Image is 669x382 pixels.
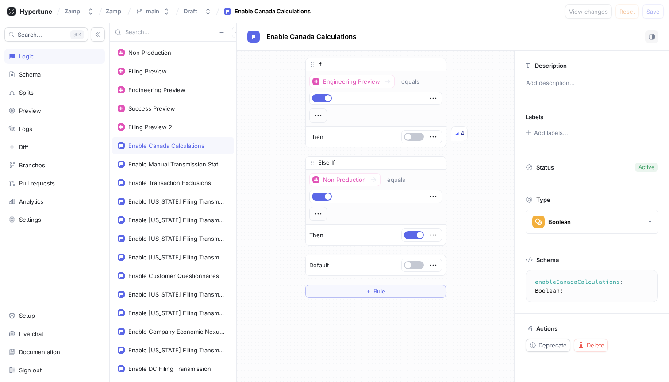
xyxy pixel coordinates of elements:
[65,8,80,15] div: Zamp
[397,75,432,88] button: equals
[128,216,225,224] div: Enable [US_STATE] Filing Transmission
[536,196,550,203] p: Type
[526,210,658,234] button: Boolean
[180,4,215,19] button: Draft
[266,33,356,40] span: Enable Canada Calculations
[128,309,225,316] div: Enable [US_STATE] Filing Transmission
[587,343,604,348] span: Delete
[526,113,543,120] p: Labels
[19,162,45,169] div: Branches
[535,62,567,69] p: Description
[574,339,608,352] button: Delete
[309,231,323,240] p: Then
[401,78,419,85] div: equals
[125,28,215,37] input: Search...
[4,27,88,42] button: Search...K
[19,198,43,205] div: Analytics
[323,176,366,184] div: Non Production
[61,4,98,19] button: Zamp
[19,312,35,319] div: Setup
[19,367,42,374] div: Sign out
[536,256,559,263] p: Schema
[19,53,34,60] div: Logic
[538,343,567,348] span: Deprecate
[235,7,311,16] div: Enable Canada Calculations
[318,158,335,167] p: Else If
[128,254,225,261] div: Enable [US_STATE] Filing Transmission
[128,49,171,56] div: Non Production
[638,163,654,171] div: Active
[128,272,219,279] div: Enable Customer Questionnaires
[128,68,167,75] div: Filing Preview
[19,216,41,223] div: Settings
[642,4,664,19] button: Save
[146,8,159,15] div: main
[309,261,329,270] p: Default
[128,105,175,112] div: Success Preview
[387,176,405,184] div: equals
[106,8,121,14] span: Zamp
[323,78,380,85] div: Engineering Preview
[569,9,608,14] span: View changes
[548,218,571,226] div: Boolean
[128,86,185,93] div: Engineering Preview
[19,180,55,187] div: Pull requests
[128,123,172,131] div: Filing Preview 2
[365,289,371,294] span: ＋
[4,344,105,359] a: Documentation
[19,125,32,132] div: Logs
[19,107,41,114] div: Preview
[128,365,211,372] div: Enable DC Filing Transmission
[19,71,41,78] div: Schema
[128,328,225,335] div: Enable Company Economic Nexus Report
[530,274,657,298] textarea: enableCanadaCalculations: Boolean!
[373,289,385,294] span: Rule
[128,291,225,298] div: Enable [US_STATE] Filing Transmission
[70,30,84,39] div: K
[132,4,173,19] button: main
[19,330,43,337] div: Live chat
[19,143,28,150] div: Diff
[522,76,661,91] p: Add description...
[128,198,225,205] div: Enable [US_STATE] Filing Transmission
[523,127,570,139] button: Add labels...
[18,32,42,37] span: Search...
[318,60,322,69] p: If
[184,8,197,15] div: Draft
[309,133,323,142] p: Then
[615,4,639,19] button: Reset
[461,129,464,138] div: 4
[305,285,446,298] button: ＋Rule
[128,179,211,186] div: Enable Transaction Exclusions
[309,173,381,186] button: Non Production
[128,161,225,168] div: Enable Manual Transmission Status Update
[128,235,225,242] div: Enable [US_STATE] Filing Transmission
[128,347,225,354] div: Enable [US_STATE] Filing Transmission
[383,173,418,186] button: equals
[309,75,395,88] button: Engineering Preview
[19,89,34,96] div: Splits
[646,9,660,14] span: Save
[536,325,557,332] p: Actions
[19,348,60,355] div: Documentation
[534,130,568,136] div: Add labels...
[565,4,612,19] button: View changes
[536,161,554,174] p: Status
[128,142,204,149] div: Enable Canada Calculations
[619,9,635,14] span: Reset
[526,339,570,352] button: Deprecate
